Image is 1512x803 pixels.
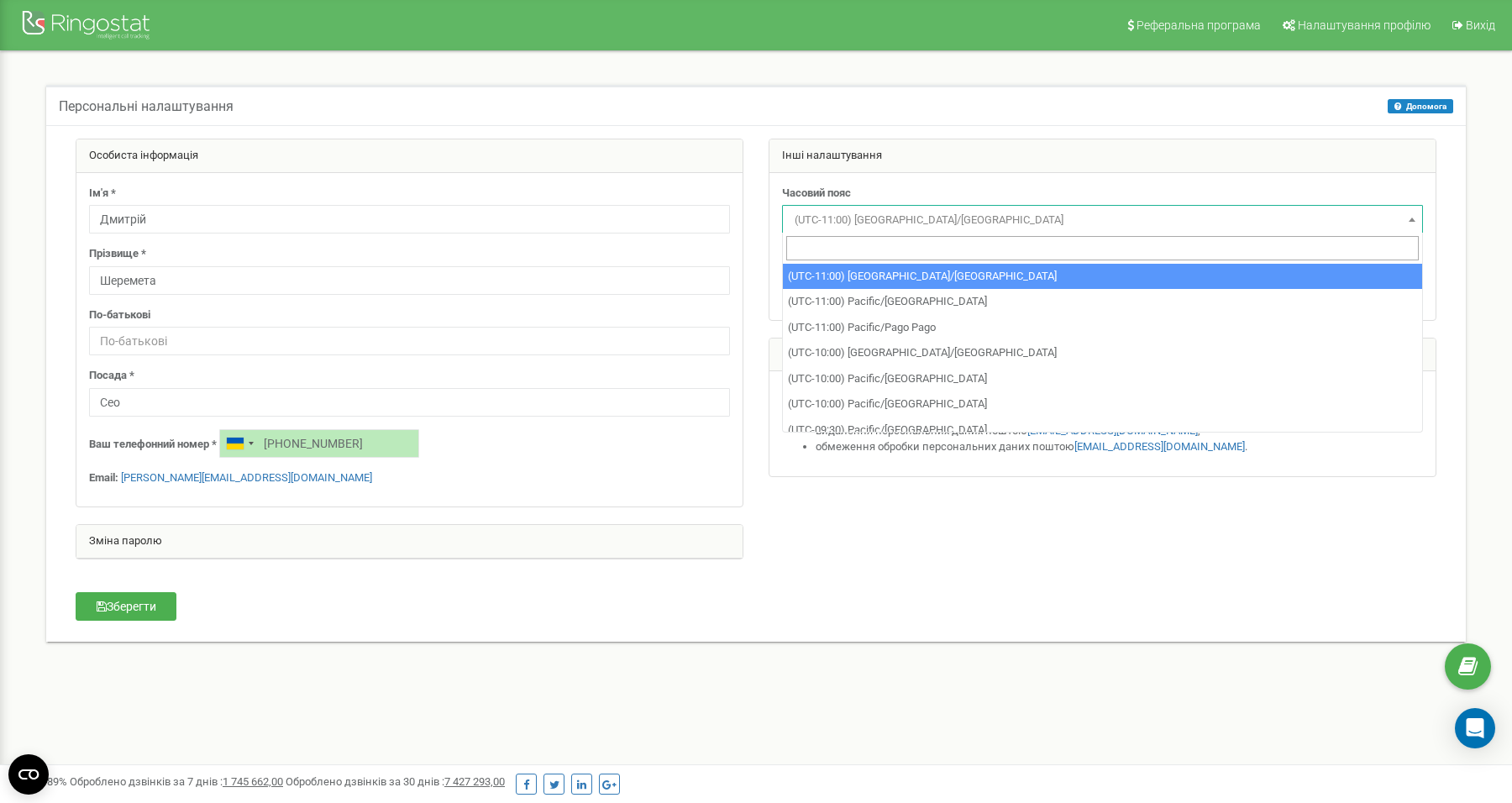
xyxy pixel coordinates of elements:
strong: Email: [89,471,118,484]
span: (UTC-11:00) Pacific/Midway [782,205,1423,234]
span: (UTC-11:00) Pacific/Midway [788,208,1417,232]
div: Інші налаштування [769,139,1436,173]
li: (UTC-10:00) Pacific/[GEOGRAPHIC_DATA] [783,366,1422,392]
input: Прізвище [89,266,730,295]
span: Реферальна програма [1137,18,1261,32]
span: Оброблено дзвінків за 30 днів : [286,775,505,788]
li: (UTC-10:00) Pacific/[GEOGRAPHIC_DATA] [783,391,1422,417]
h5: Персональні налаштування [59,99,234,114]
span: Налаштування профілю [1298,18,1431,32]
label: Ваш телефонний номер * [89,437,217,453]
span: Оброблено дзвінків за 7 днів : [70,775,283,788]
input: Посада [89,388,730,417]
input: Ім'я [89,205,730,234]
a: [PERSON_NAME][EMAIL_ADDRESS][DOMAIN_NAME] [121,471,372,484]
div: Особиста інформація [76,139,743,173]
li: (UTC-10:00) [GEOGRAPHIC_DATA]/[GEOGRAPHIC_DATA] [783,340,1422,366]
button: Допомога [1388,99,1453,113]
div: Open Intercom Messenger [1455,708,1495,748]
label: По-батькові [89,307,150,323]
label: Ім'я * [89,186,116,202]
label: Часовий пояс [782,186,851,202]
li: (UTC-11:00) Pacific/Pago Pago [783,315,1422,341]
u: 1 745 662,00 [223,775,283,788]
label: Прізвище * [89,246,146,262]
li: (UTC-11:00) Pacific/[GEOGRAPHIC_DATA] [783,289,1422,315]
label: Посада * [89,368,134,384]
button: Open CMP widget [8,754,49,795]
div: Інформація про конфіденційність данних [769,339,1436,372]
div: Зміна паролю [76,525,743,559]
input: +1-800-555-55-55 [219,429,419,458]
button: Зберегти [76,592,176,621]
li: (UTC-09:30) Pacific/[GEOGRAPHIC_DATA] [783,417,1422,443]
li: обмеження обробки персональних даних поштою . [816,439,1423,455]
span: Вихід [1466,18,1495,32]
input: По-батькові [89,327,730,355]
li: (UTC-11:00) [GEOGRAPHIC_DATA]/[GEOGRAPHIC_DATA] [783,264,1422,290]
u: 7 427 293,00 [444,775,505,788]
div: Telephone country code [220,430,259,457]
a: [EMAIL_ADDRESS][DOMAIN_NAME] [1074,440,1245,453]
